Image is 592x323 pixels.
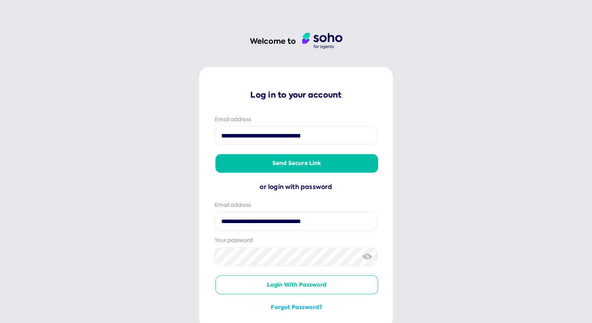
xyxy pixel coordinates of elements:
[215,201,377,209] div: Email address
[215,275,378,295] button: Login with password
[215,89,377,100] p: Log in to your account
[250,36,296,46] h1: Welcome to
[215,182,377,192] div: or login with password
[215,116,377,124] div: Email address
[302,33,342,49] img: agent logo
[363,253,372,261] img: eye-crossed.svg
[215,304,378,311] button: Forgot password?
[215,237,377,244] div: Your password
[215,154,378,173] button: Send secure link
